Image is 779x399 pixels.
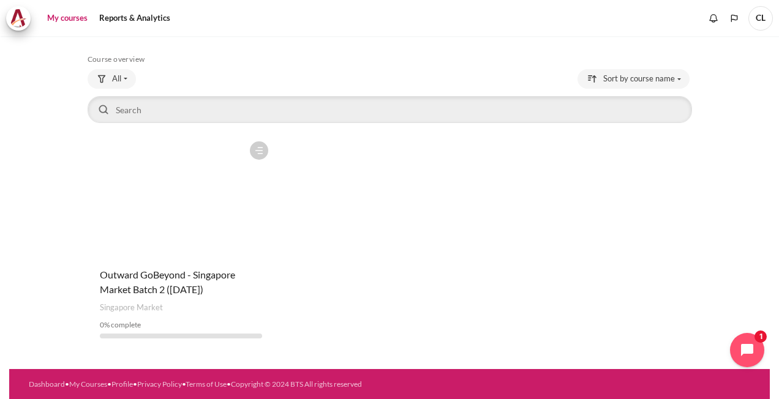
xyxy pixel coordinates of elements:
[88,54,692,64] h5: Course overview
[186,379,227,389] a: Terms of Use
[137,379,182,389] a: Privacy Policy
[578,69,690,89] button: Sorting drop-down menu
[100,319,262,330] div: % complete
[748,6,773,31] span: CL
[88,69,692,125] div: Course overview controls
[111,379,133,389] a: Profile
[748,6,773,31] a: User menu
[112,73,121,85] span: All
[10,9,27,28] img: Architeck
[88,96,692,123] input: Search
[100,269,235,295] a: Outward GoBeyond - Singapore Market Batch 2 ([DATE])
[43,6,92,31] a: My courses
[100,320,104,329] span: 0
[6,6,37,31] a: Architeck Architeck
[100,302,163,314] span: Singapore Market
[69,379,107,389] a: My Courses
[603,73,675,85] span: Sort by course name
[725,9,743,28] button: Languages
[29,379,65,389] a: Dashboard
[29,379,425,390] div: • • • • •
[704,9,723,28] div: Show notification window with no new notifications
[231,379,362,389] a: Copyright © 2024 BTS All rights reserved
[95,6,175,31] a: Reports & Analytics
[88,69,136,89] button: Grouping drop-down menu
